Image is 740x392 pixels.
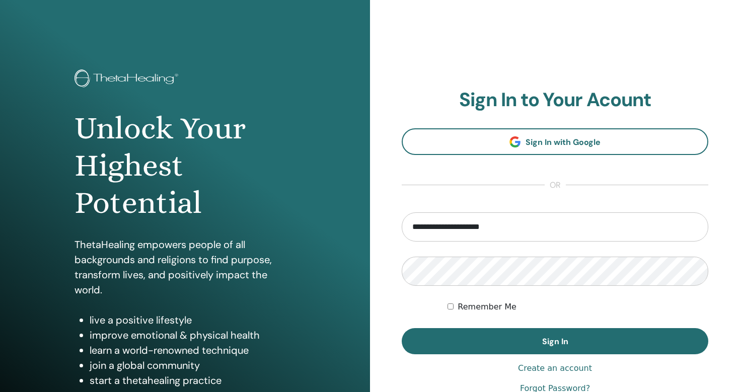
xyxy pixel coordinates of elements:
li: improve emotional & physical health [90,328,296,343]
button: Sign In [402,328,708,354]
li: start a thetahealing practice [90,373,296,388]
a: Sign In with Google [402,128,708,155]
h1: Unlock Your Highest Potential [75,110,296,222]
span: Sign In with Google [526,137,601,147]
label: Remember Me [458,301,516,313]
span: Sign In [542,336,568,347]
a: Create an account [518,362,592,374]
div: Keep me authenticated indefinitely or until I manually logout [448,301,708,313]
span: or [545,179,566,191]
li: learn a world-renowned technique [90,343,296,358]
li: live a positive lifestyle [90,312,296,328]
li: join a global community [90,358,296,373]
h2: Sign In to Your Acount [402,89,708,112]
p: ThetaHealing empowers people of all backgrounds and religions to find purpose, transform lives, a... [75,237,296,297]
